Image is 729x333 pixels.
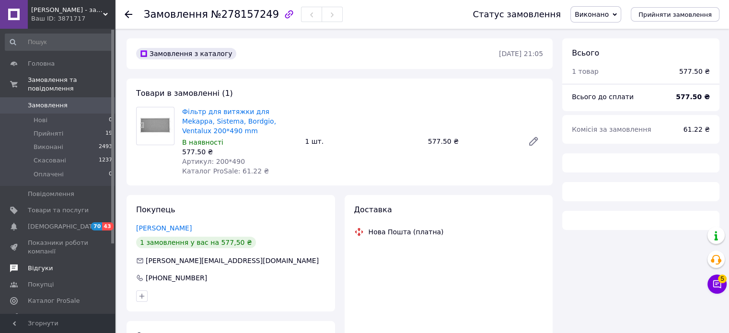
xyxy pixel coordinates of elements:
img: Фільтр для витяжки для Mekappa, Sistema, Bordgio, Ventalux 200*490 mm [137,115,174,137]
div: Повернутися назад [125,10,132,19]
a: [PERSON_NAME] [136,224,192,232]
div: Статус замовлення [473,10,561,19]
div: 577.50 ₴ [182,147,297,157]
span: 70 [91,222,102,230]
span: Доставка [354,205,392,214]
span: Замовлення [28,101,68,110]
span: 61.22 ₴ [683,126,710,133]
span: Замовлення [144,9,208,20]
span: Виконано [575,11,609,18]
span: Покупець [136,205,175,214]
span: Оплачені [34,170,64,179]
span: Прийняті [34,129,63,138]
span: 1 товар [572,68,599,75]
span: 1237 [99,156,112,165]
span: 19 [105,129,112,138]
span: Каталог ProSale [28,297,80,305]
span: Всього [572,48,599,57]
div: 1 шт. [301,135,424,148]
div: [PHONE_NUMBER] [145,273,208,283]
span: 2493 [99,143,112,151]
div: Замовлення з каталогу [136,48,236,59]
span: Прийняти замовлення [638,11,712,18]
span: 43 [102,222,113,230]
span: Скасовані [34,156,66,165]
span: Комісія за замовлення [572,126,651,133]
button: Чат з покупцем5 [707,275,727,294]
div: Ваш ID: 3871717 [31,14,115,23]
a: Фільтр для витяжки для Mekappa, Sistema, Bordgio, Ventalux 200*490 mm [182,108,276,135]
span: 0 [109,116,112,125]
span: Нові [34,116,47,125]
b: 577.50 ₴ [676,93,710,101]
div: 577.50 ₴ [424,135,520,148]
div: Нова Пошта (платна) [366,227,446,237]
span: Покупці [28,280,54,289]
span: Показники роботи компанії [28,239,89,256]
span: Замовлення та повідомлення [28,76,115,93]
span: Відгуки [28,264,53,273]
span: Rick - запчастини та аксесуари до побутової техніки. [31,6,103,14]
span: Артикул: 200*490 [182,158,245,165]
span: Аналітика [28,313,61,322]
span: Виконані [34,143,63,151]
span: Головна [28,59,55,68]
span: В наявності [182,138,223,146]
span: Каталог ProSale: 61.22 ₴ [182,167,269,175]
span: Повідомлення [28,190,74,198]
div: 1 замовлення у вас на 577,50 ₴ [136,237,256,248]
span: Всього до сплати [572,93,634,101]
time: [DATE] 21:05 [499,50,543,57]
span: [DEMOGRAPHIC_DATA] [28,222,99,231]
a: Редагувати [524,132,543,151]
button: Прийняти замовлення [631,7,719,22]
span: Товари в замовленні (1) [136,89,233,98]
span: [PERSON_NAME][EMAIL_ADDRESS][DOMAIN_NAME] [146,257,319,264]
span: Товари та послуги [28,206,89,215]
div: 577.50 ₴ [679,67,710,76]
span: №278157249 [211,9,279,20]
input: Пошук [5,34,113,51]
span: 5 [718,275,727,283]
span: 0 [109,170,112,179]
